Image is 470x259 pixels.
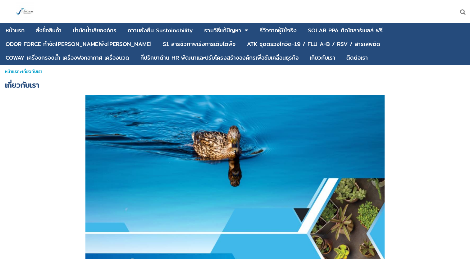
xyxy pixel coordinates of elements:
span: เกี่ยวกับเรา [22,68,42,75]
div: COWAY เครื่องกรองน้ำ เครื่องฟอกอากาศ เครื่องนวด [6,55,129,61]
a: รีวิวจากผู้ใช้จริง [260,25,297,36]
div: เกี่ยวกับเรา [310,55,335,61]
a: เกี่ยวกับเรา [310,52,335,64]
a: SOLAR PPA ติดโซลาร์เซลล์ ฟรี [308,25,383,36]
a: รวมวิธีแก้ปัญหา [204,25,241,36]
a: ATK ชุดตรวจโควิด-19 / FLU A+B / RSV / สารเสพติด [247,38,380,50]
div: SOLAR PPA ติดโซลาร์เซลล์ ฟรี [308,28,383,33]
a: COWAY เครื่องกรองน้ำ เครื่องฟอกอากาศ เครื่องนวด [6,52,129,64]
div: รีวิวจากผู้ใช้จริง [260,28,297,33]
img: large-1644130236041.jpg [16,2,34,21]
div: รวมวิธีแก้ปัญหา [204,28,241,33]
div: ODOR FORCE กำจัด[PERSON_NAME]พึง[PERSON_NAME] [6,41,152,47]
a: S1 สารชีวภาพเร่งการเติบโตพืช [163,38,236,50]
div: สั่งซื้อสินค้า [36,28,62,33]
a: หน้าแรก [6,25,25,36]
a: บําบัดน้ำเสียองค์กร [73,25,116,36]
div: ATK ชุดตรวจโควิด-19 / FLU A+B / RSV / สารเสพติด [247,41,380,47]
div: บําบัดน้ำเสียองค์กร [73,28,116,33]
a: ที่ปรึกษาด้าน HR พัฒนาและปรับโครงสร้างองค์กรเพื่อขับเคลื่อนธุรกิจ [140,52,299,64]
div: S1 สารชีวภาพเร่งการเติบโตพืช [163,41,236,47]
div: ความยั่งยืน Sustainability [128,28,193,33]
a: หน้าแรก [5,68,20,75]
a: ความยั่งยืน Sustainability [128,25,193,36]
a: ติดต่อเรา [346,52,368,64]
a: สั่งซื้อสินค้า [36,25,62,36]
div: หน้าแรก [6,28,25,33]
a: ODOR FORCE กำจัด[PERSON_NAME]พึง[PERSON_NAME] [6,38,152,50]
div: ที่ปรึกษาด้าน HR พัฒนาและปรับโครงสร้างองค์กรเพื่อขับเคลื่อนธุรกิจ [140,55,299,61]
div: ติดต่อเรา [346,55,368,61]
span: เกี่ยวกับเรา [5,79,39,91]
